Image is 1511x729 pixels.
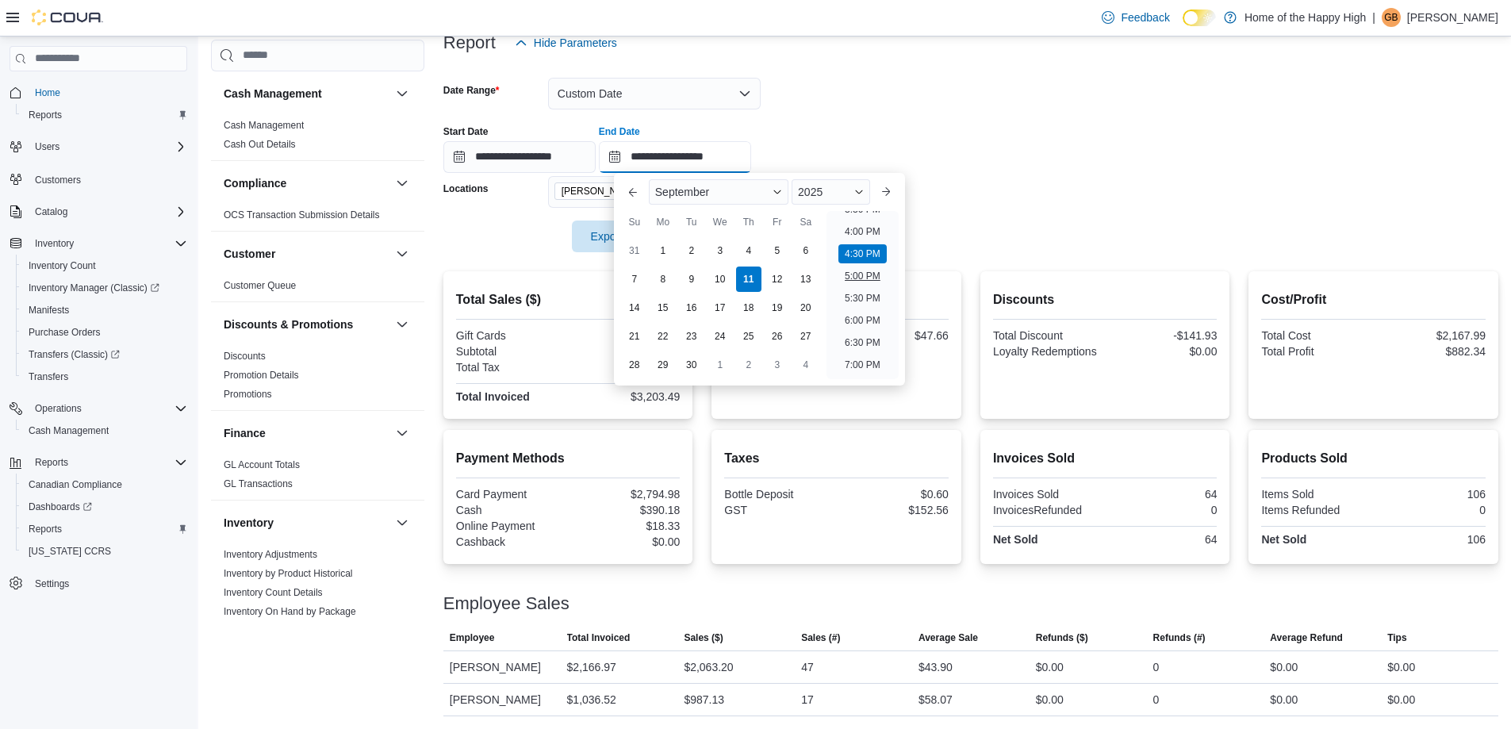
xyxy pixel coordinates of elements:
p: [PERSON_NAME] [1407,8,1498,27]
button: Catalog [3,201,194,223]
button: Customer [393,244,412,263]
a: Transfers (Classic) [16,343,194,366]
button: Inventory [29,234,80,253]
a: Customer Queue [224,280,296,291]
div: $43.90 [918,658,953,677]
span: GB [1384,8,1398,27]
div: Compliance [211,205,424,231]
a: GL Transactions [224,478,293,489]
span: Customers [29,169,187,189]
a: Home [29,83,67,102]
span: Reports [35,456,68,469]
h3: Customer [224,246,275,262]
span: Reports [22,106,187,125]
span: Tips [1387,631,1406,644]
div: 64 [1108,488,1217,501]
h3: Employee Sales [443,594,570,613]
img: Cova [32,10,103,25]
div: $0.00 [1270,658,1298,677]
div: September, 2025 [620,236,820,379]
span: Promotion Details [224,369,299,382]
div: day-6 [793,238,819,263]
span: Inventory [29,234,187,253]
div: $390.18 [571,504,680,516]
div: $0.00 [1036,690,1064,709]
div: Bottle Deposit [724,488,833,501]
a: Transfers (Classic) [22,345,126,364]
div: day-19 [765,295,790,320]
div: Total Discount [993,329,1102,342]
span: Dark Mode [1183,26,1183,27]
span: Transfers (Classic) [29,348,120,361]
a: GL Account Totals [224,459,300,470]
span: 2025 [798,186,823,198]
strong: Net Sold [1261,533,1306,546]
a: Cash Out Details [224,139,296,150]
div: $152.56 [840,504,949,516]
a: Inventory On Hand by Package [224,606,356,617]
div: $2,167.99 [1377,329,1486,342]
ul: Time [826,211,899,379]
button: Operations [3,397,194,420]
span: OCS Transaction Submission Details [224,209,380,221]
button: Cash Management [393,84,412,103]
div: day-2 [679,238,704,263]
span: Inventory Adjustments [224,548,317,561]
nav: Complex example [10,75,187,636]
div: Fr [765,209,790,235]
li: 6:30 PM [838,333,887,352]
span: Operations [29,399,187,418]
div: day-4 [793,352,819,378]
button: Inventory [224,515,389,531]
span: Reports [29,453,187,472]
h3: Finance [224,425,266,441]
div: [PERSON_NAME] [443,651,561,683]
div: 0 [1153,690,1160,709]
span: Manifests [22,301,187,320]
div: day-13 [793,267,819,292]
li: 6:00 PM [838,311,887,330]
button: [US_STATE] CCRS [16,540,194,562]
div: $2,063.20 [684,658,733,677]
span: Users [29,137,187,156]
span: Transfers [22,367,187,386]
button: Cash Management [224,86,389,102]
div: $0.60 [840,488,949,501]
div: day-25 [736,324,761,349]
span: Cash Management [22,421,187,440]
div: day-2 [736,352,761,378]
div: Finance [211,455,424,500]
div: Mo [650,209,676,235]
div: Discounts & Promotions [211,347,424,410]
a: Dashboards [16,496,194,518]
span: GL Transactions [224,478,293,490]
span: Export [581,221,651,252]
h2: Taxes [724,449,949,468]
h2: Products Sold [1261,449,1486,468]
p: Home of the Happy High [1244,8,1366,27]
button: Reports [3,451,194,474]
label: Start Date [443,125,489,138]
div: day-3 [765,352,790,378]
span: Inventory Manager (Classic) [29,282,159,294]
a: Reports [22,520,68,539]
span: Employee [450,631,495,644]
div: day-15 [650,295,676,320]
p: | [1372,8,1375,27]
div: Total Tax [456,361,565,374]
span: Hide Parameters [534,35,617,51]
li: 7:00 PM [838,355,887,374]
span: Inventory Count [22,256,187,275]
span: Dashboards [22,497,187,516]
button: Users [29,137,66,156]
button: Finance [393,424,412,443]
span: Transfers [29,370,68,383]
button: Finance [224,425,389,441]
div: day-20 [793,295,819,320]
span: Operations [35,402,82,415]
div: $2,794.98 [571,488,680,501]
button: Custom Date [548,78,761,109]
button: Purchase Orders [16,321,194,343]
div: 106 [1377,533,1486,546]
div: day-18 [736,295,761,320]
